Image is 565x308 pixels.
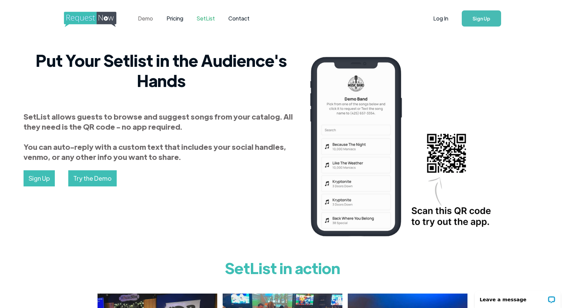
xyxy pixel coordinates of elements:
[68,170,117,186] a: Try the Demo
[98,254,467,281] h1: SetList in action
[470,287,565,308] iframe: LiveChat chat widget
[24,112,293,162] strong: SetList allows guests to browse and suggest songs from your catalog. All they need is the QR code...
[64,12,114,25] a: home
[190,8,222,29] a: SetList
[160,8,190,29] a: Pricing
[64,12,129,27] img: requestnow logo
[462,10,501,27] a: Sign Up
[131,8,160,29] a: Demo
[24,50,299,90] h2: Put Your Setlist in the Audience's Hands
[222,8,256,29] a: Contact
[24,170,55,186] a: Sign Up
[426,7,455,30] a: Log In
